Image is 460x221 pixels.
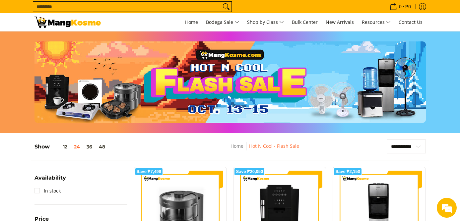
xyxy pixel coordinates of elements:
a: Bulk Center [289,13,321,31]
span: New Arrivals [326,19,354,25]
span: Bodega Sale [206,18,239,27]
a: Home [230,143,243,149]
span: ₱0 [404,4,412,9]
a: New Arrivals [322,13,357,31]
span: 0 [398,4,403,9]
span: Resources [362,18,391,27]
a: Shop by Class [244,13,287,31]
a: In stock [34,186,61,196]
summary: Open [34,175,66,186]
a: Hot N Cool - Flash Sale [249,143,299,149]
a: Bodega Sale [203,13,242,31]
a: Home [182,13,201,31]
span: Availability [34,175,66,181]
span: Save ₱7,499 [137,170,162,174]
button: 48 [96,144,108,149]
button: 24 [71,144,83,149]
span: • [388,3,413,10]
span: Shop by Class [247,18,284,27]
span: Home [185,19,198,25]
button: Search [221,2,231,12]
button: 36 [83,144,96,149]
span: Bulk Center [292,19,318,25]
img: Hot N Cool: Mang Kosme MID-PAYDAY APPLIANCES SALE! l Mang Kosme [34,17,101,28]
span: Save ₱20,050 [236,170,263,174]
nav: Breadcrumbs [183,142,347,157]
h5: Show [34,143,108,150]
span: Contact Us [399,19,423,25]
span: Save ₱2,150 [335,170,360,174]
button: 12 [50,144,71,149]
nav: Main Menu [107,13,426,31]
a: Contact Us [395,13,426,31]
a: Resources [359,13,394,31]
